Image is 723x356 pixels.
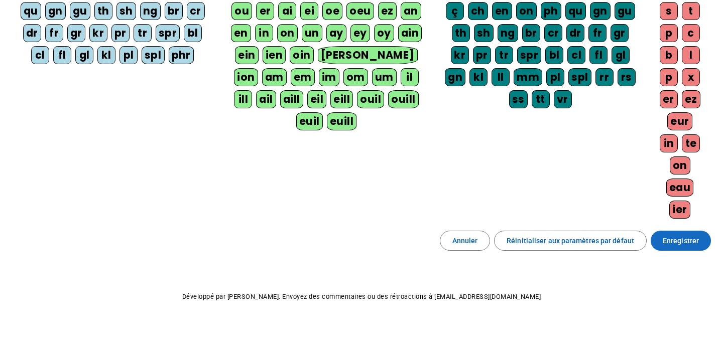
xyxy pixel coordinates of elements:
[669,201,690,219] div: ier
[67,24,85,42] div: gr
[554,90,572,108] div: vr
[398,24,422,42] div: ain
[451,46,469,64] div: kr
[401,2,421,20] div: an
[544,24,562,42] div: cr
[300,2,318,20] div: ei
[280,90,303,108] div: aill
[666,179,694,197] div: eau
[452,24,470,42] div: th
[495,46,513,64] div: tr
[70,2,90,20] div: gu
[378,2,397,20] div: ez
[263,46,286,64] div: ien
[235,46,259,64] div: ein
[682,46,700,64] div: l
[165,2,183,20] div: br
[156,24,180,42] div: spr
[517,46,542,64] div: spr
[75,46,93,64] div: gl
[568,68,591,86] div: spl
[545,46,563,64] div: bl
[611,24,629,42] div: gr
[667,112,692,130] div: eur
[256,2,274,20] div: er
[140,2,161,20] div: ng
[565,2,586,20] div: qu
[326,24,346,42] div: ay
[468,2,488,20] div: ch
[660,68,678,86] div: p
[277,24,298,42] div: on
[169,46,194,64] div: phr
[290,46,314,64] div: oin
[474,24,494,42] div: sh
[231,2,252,20] div: ou
[374,24,394,42] div: oy
[187,2,205,20] div: cr
[97,46,115,64] div: kl
[660,90,678,108] div: er
[116,2,136,20] div: sh
[516,2,537,20] div: on
[330,90,353,108] div: eill
[89,24,107,42] div: kr
[682,24,700,42] div: c
[682,2,700,20] div: t
[134,24,152,42] div: tr
[541,2,561,20] div: ph
[234,68,258,86] div: ion
[514,68,542,86] div: mm
[256,90,276,108] div: ail
[343,68,368,86] div: om
[618,68,636,86] div: rs
[452,235,478,247] span: Annuler
[45,2,66,20] div: gn
[660,24,678,42] div: p
[440,231,491,251] button: Annuler
[546,68,564,86] div: pl
[53,46,71,64] div: fl
[588,24,607,42] div: fr
[319,68,339,86] div: im
[660,46,678,64] div: b
[590,2,611,20] div: gn
[388,90,418,108] div: ouill
[682,134,700,152] div: te
[318,46,418,64] div: [PERSON_NAME]
[682,90,700,108] div: ez
[615,2,635,20] div: gu
[23,24,41,42] div: dr
[278,2,296,20] div: ai
[670,156,690,174] div: on
[401,68,419,86] div: il
[346,2,374,20] div: oeu
[507,235,634,247] span: Réinitialiser aux paramètres par défaut
[612,46,630,64] div: gl
[327,112,356,130] div: euill
[660,134,678,152] div: in
[651,231,711,251] button: Enregistrer
[663,235,699,247] span: Enregistrer
[119,46,138,64] div: pl
[357,90,384,108] div: ouil
[262,68,287,86] div: am
[445,68,465,86] div: gn
[8,291,715,303] p: Développé par [PERSON_NAME]. Envoyez des commentaires ou des rétroactions à [EMAIL_ADDRESS][DOMAI...
[494,231,647,251] button: Réinitialiser aux paramètres par défaut
[45,24,63,42] div: fr
[94,2,112,20] div: th
[372,68,397,86] div: um
[111,24,130,42] div: pr
[498,24,518,42] div: ng
[566,24,584,42] div: dr
[31,46,49,64] div: cl
[492,68,510,86] div: ll
[302,24,322,42] div: un
[322,2,342,20] div: oe
[307,90,327,108] div: eil
[291,68,315,86] div: em
[567,46,585,64] div: cl
[473,46,491,64] div: pr
[350,24,370,42] div: ey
